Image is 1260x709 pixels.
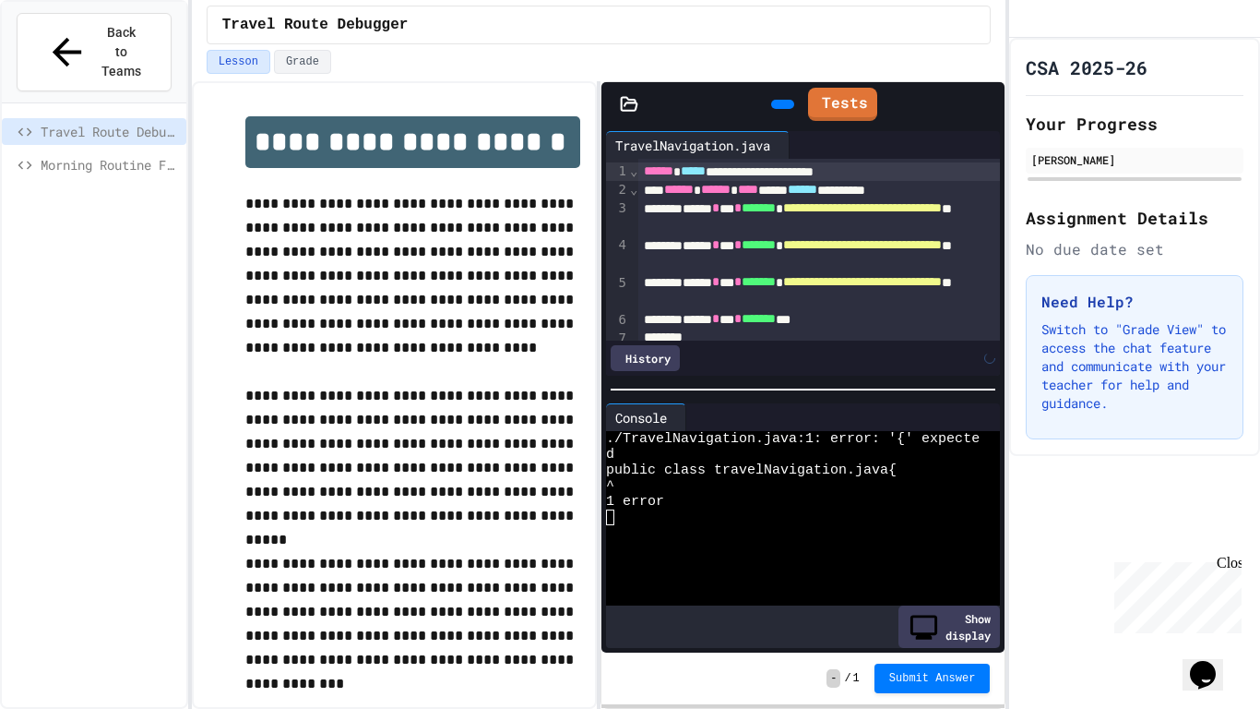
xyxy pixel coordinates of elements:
a: Tests [808,88,877,121]
span: 1 [853,671,860,686]
div: Console [606,408,676,427]
h2: Your Progress [1026,111,1243,137]
span: 1 error [606,494,664,510]
div: Chat with us now!Close [7,7,127,117]
div: 6 [606,311,629,330]
iframe: chat widget [1183,635,1242,691]
div: 5 [606,274,629,311]
div: History [611,345,680,371]
span: - [826,669,840,688]
h3: Need Help? [1041,291,1228,313]
span: Travel Route Debugger [41,122,179,141]
button: Grade [274,50,331,74]
span: Morning Routine Fix [41,155,179,174]
div: 3 [606,199,629,236]
div: 4 [606,236,629,273]
span: ^ [606,478,614,494]
button: Submit Answer [874,664,991,693]
div: 1 [606,162,629,181]
span: Travel Route Debugger [222,14,409,36]
div: 2 [606,181,629,199]
div: Console [606,403,686,431]
span: public class travelNavigation.java{ [606,463,897,478]
span: Fold line [629,163,638,178]
iframe: chat widget [1107,555,1242,633]
div: No due date set [1026,238,1243,260]
p: Switch to "Grade View" to access the chat feature and communicate with your teacher for help and ... [1041,320,1228,413]
h1: CSA 2025-26 [1026,54,1147,80]
span: / [844,671,850,686]
button: Lesson [207,50,270,74]
div: TravelNavigation.java [606,131,790,159]
span: d [606,447,614,463]
span: Back to Teams [100,23,143,81]
h2: Assignment Details [1026,205,1243,231]
div: [PERSON_NAME] [1031,151,1238,168]
span: ./TravelNavigation.java:1: error: '{' expecte [606,431,980,447]
button: Back to Teams [17,13,172,91]
div: 7 [606,330,629,348]
span: Fold line [629,182,638,197]
div: Show display [898,606,1000,648]
div: TravelNavigation.java [606,136,779,155]
span: Submit Answer [889,671,976,686]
